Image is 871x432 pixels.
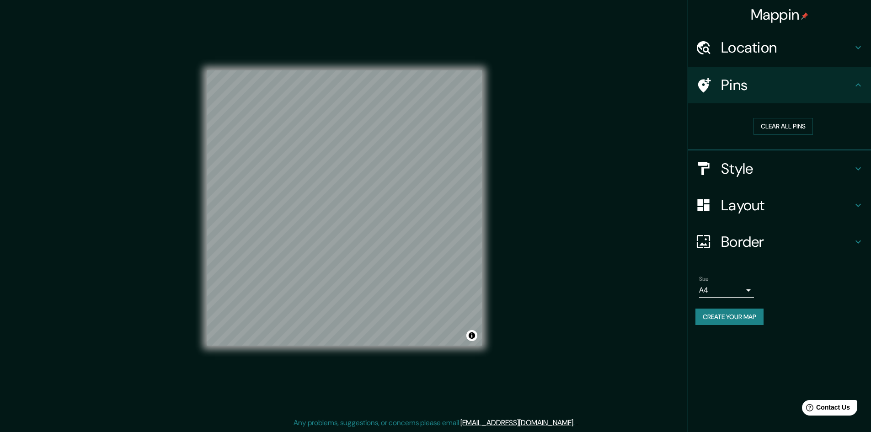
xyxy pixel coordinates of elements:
[460,418,573,427] a: [EMAIL_ADDRESS][DOMAIN_NAME]
[699,275,709,283] label: Size
[721,76,853,94] h4: Pins
[576,417,578,428] div: .
[688,150,871,187] div: Style
[801,12,808,20] img: pin-icon.png
[695,309,764,325] button: Create your map
[207,70,482,346] canvas: Map
[753,118,813,135] button: Clear all pins
[721,160,853,178] h4: Style
[688,67,871,103] div: Pins
[721,38,853,57] h4: Location
[294,417,575,428] p: Any problems, suggestions, or concerns please email .
[721,196,853,214] h4: Layout
[466,330,477,341] button: Toggle attribution
[575,417,576,428] div: .
[688,187,871,224] div: Layout
[688,224,871,260] div: Border
[751,5,809,24] h4: Mappin
[688,29,871,66] div: Location
[790,396,861,422] iframe: Help widget launcher
[699,283,754,298] div: A4
[721,233,853,251] h4: Border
